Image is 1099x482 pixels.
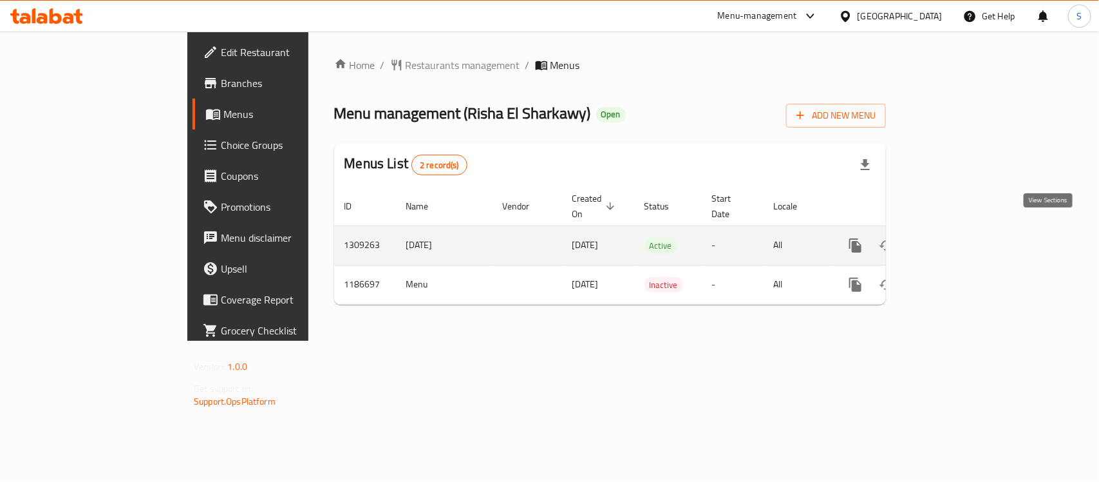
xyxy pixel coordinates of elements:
[596,109,626,120] span: Open
[193,37,371,68] a: Edit Restaurant
[871,269,902,300] button: Change Status
[644,238,677,253] span: Active
[194,358,225,375] span: Version:
[193,160,371,191] a: Coupons
[193,130,371,160] a: Choice Groups
[1077,9,1082,23] span: S
[596,107,626,122] div: Open
[796,108,876,124] span: Add New Menu
[193,284,371,315] a: Coverage Report
[194,380,253,397] span: Get support on:
[406,198,446,214] span: Name
[411,155,467,175] div: Total records count
[786,104,886,128] button: Add New Menu
[390,57,520,73] a: Restaurants management
[193,222,371,253] a: Menu disclaimer
[221,168,361,184] span: Coupons
[396,265,493,304] td: Menu
[858,9,943,23] div: [GEOGRAPHIC_DATA]
[764,265,830,304] td: All
[344,154,467,175] h2: Menus List
[193,191,371,222] a: Promotions
[193,253,371,284] a: Upsell
[194,393,276,410] a: Support.OpsPlatform
[412,159,467,171] span: 2 record(s)
[702,226,764,265] td: -
[221,137,361,153] span: Choice Groups
[850,149,881,180] div: Export file
[644,278,683,293] span: Inactive
[223,106,361,122] span: Menus
[193,99,371,130] a: Menus
[572,276,599,293] span: [DATE]
[344,198,369,214] span: ID
[718,8,797,24] div: Menu-management
[840,269,871,300] button: more
[572,236,599,253] span: [DATE]
[830,187,974,226] th: Actions
[644,198,686,214] span: Status
[221,199,361,215] span: Promotions
[774,198,814,214] span: Locale
[221,261,361,276] span: Upsell
[334,57,886,73] nav: breadcrumb
[380,57,385,73] li: /
[221,292,361,307] span: Coverage Report
[334,187,974,305] table: enhanced table
[221,75,361,91] span: Branches
[406,57,520,73] span: Restaurants management
[396,226,493,265] td: [DATE]
[764,226,830,265] td: All
[840,230,871,261] button: more
[221,230,361,246] span: Menu disclaimer
[871,230,902,261] button: Change Status
[221,44,361,60] span: Edit Restaurant
[334,99,591,128] span: Menu management ( Risha El Sharkawy )
[572,191,619,222] span: Created On
[702,265,764,304] td: -
[503,198,547,214] span: Vendor
[712,191,748,222] span: Start Date
[550,57,580,73] span: Menus
[525,57,530,73] li: /
[644,277,683,293] div: Inactive
[221,323,361,338] span: Grocery Checklist
[227,358,247,375] span: 1.0.0
[193,315,371,346] a: Grocery Checklist
[193,68,371,99] a: Branches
